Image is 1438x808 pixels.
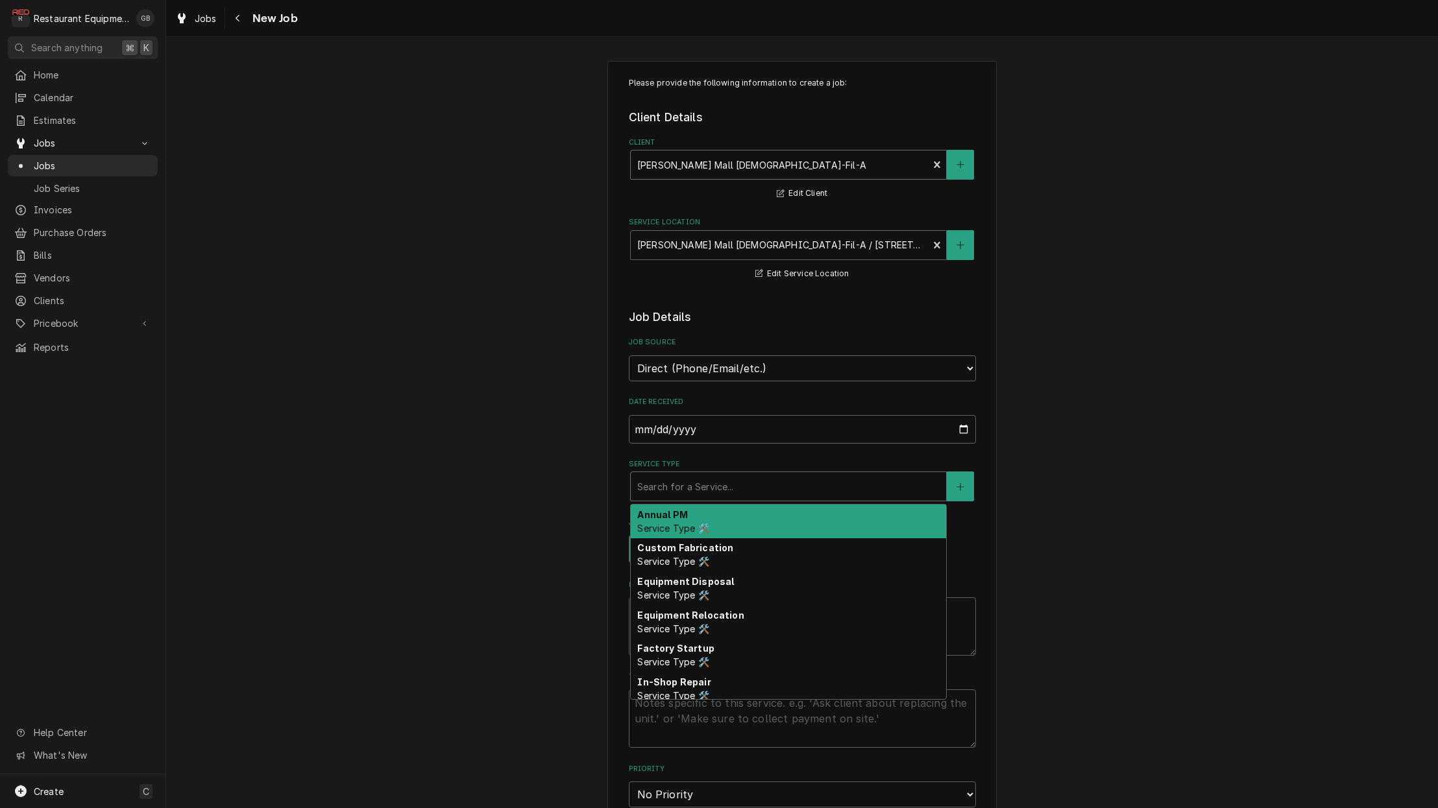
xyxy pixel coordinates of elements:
[8,267,158,289] a: Vendors
[637,509,687,520] strong: Annual PM
[629,672,976,748] div: Technician Instructions
[629,77,976,89] p: Please provide the following information to create a job:
[195,12,217,25] span: Jobs
[629,459,976,469] label: Service Type
[8,222,158,243] a: Purchase Orders
[8,36,158,59] button: Search anything⌘K
[34,748,150,762] span: What's New
[637,542,733,553] strong: Custom Fabrication
[8,132,158,154] a: Go to Jobs
[8,744,158,766] a: Go to What's New
[34,12,129,25] div: Restaurant Equipment Diagnostics
[34,226,151,239] span: Purchase Orders
[637,676,711,687] strong: In-Shop Repair
[637,589,709,600] span: Service Type 🛠️
[629,672,976,682] label: Technician Instructions
[629,415,976,444] input: yyyy-mm-dd
[629,217,976,281] div: Service Location
[31,41,103,54] span: Search anything
[34,68,151,82] span: Home
[637,623,709,634] span: Service Type 🛠️
[637,576,734,587] strong: Equipment Disposal
[8,199,158,220] a: Invoices
[34,340,151,354] span: Reports
[957,482,964,492] svg: Create New Service
[629,517,976,528] label: Job Type
[637,643,714,654] strong: Factory Startup
[8,178,158,199] a: Job Series
[957,241,964,250] svg: Create New Location
[629,580,976,656] div: Reason For Call
[8,64,158,86] a: Home
[947,471,974,501] button: Create New Service
[34,203,151,217] span: Invoices
[34,182,151,195] span: Job Series
[629,397,976,443] div: Date Received
[637,556,709,567] span: Service Type 🛠️
[8,244,158,266] a: Bills
[637,690,709,701] span: Service Type 🛠️
[629,459,976,501] div: Service Type
[8,313,158,334] a: Go to Pricebook
[637,656,709,667] span: Service Type 🛠️
[34,316,132,330] span: Pricebook
[629,764,976,774] label: Priority
[629,397,976,407] label: Date Received
[629,137,976,202] div: Client
[947,150,974,180] button: Create New Client
[629,517,976,564] div: Job Type
[629,109,976,126] legend: Client Details
[12,9,30,27] div: R
[143,41,149,54] span: K
[8,337,158,358] a: Reports
[34,248,151,262] span: Bills
[8,722,158,743] a: Go to Help Center
[34,726,150,739] span: Help Center
[143,785,149,798] span: C
[957,160,964,169] svg: Create New Client
[8,290,158,311] a: Clients
[125,41,134,54] span: ⌘
[629,580,976,590] label: Reason For Call
[34,113,151,127] span: Estimates
[34,294,151,307] span: Clients
[753,266,851,282] button: Edit Service Location
[629,309,976,326] legend: Job Details
[8,87,158,108] a: Calendar
[629,337,976,348] label: Job Source
[34,786,64,797] span: Create
[629,137,976,148] label: Client
[34,159,151,172] span: Jobs
[8,110,158,131] a: Estimates
[637,610,744,621] strong: Equipment Relocation
[629,337,976,381] div: Job Source
[775,185,829,202] button: Edit Client
[947,230,974,260] button: Create New Location
[34,136,132,150] span: Jobs
[8,155,158,176] a: Jobs
[136,9,154,27] div: Gary Beaver's Avatar
[249,10,298,27] span: New Job
[34,271,151,285] span: Vendors
[12,9,30,27] div: Restaurant Equipment Diagnostics's Avatar
[228,8,249,29] button: Navigate back
[629,764,976,807] div: Priority
[170,8,222,29] a: Jobs
[34,91,151,104] span: Calendar
[136,9,154,27] div: GB
[629,217,976,228] label: Service Location
[637,523,709,534] span: Service Type 🛠️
